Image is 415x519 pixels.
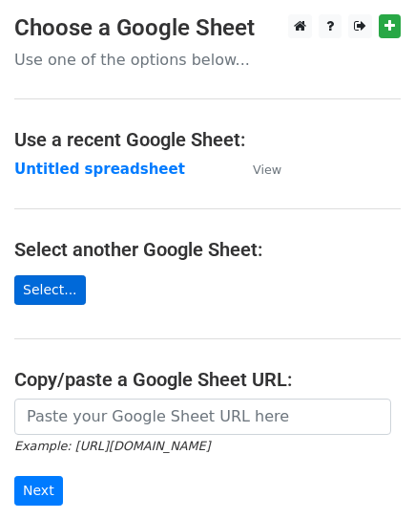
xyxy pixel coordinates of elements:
h3: Choose a Google Sheet [14,14,401,42]
small: View [253,162,281,177]
a: Select... [14,275,86,305]
small: Example: [URL][DOMAIN_NAME] [14,439,210,453]
a: View [234,161,281,178]
a: Untitled spreadsheet [14,161,185,178]
h4: Copy/paste a Google Sheet URL: [14,368,401,391]
h4: Use a recent Google Sheet: [14,128,401,151]
input: Paste your Google Sheet URL here [14,399,391,435]
input: Next [14,476,63,506]
iframe: Chat Widget [320,427,415,519]
p: Use one of the options below... [14,50,401,70]
h4: Select another Google Sheet: [14,238,401,261]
